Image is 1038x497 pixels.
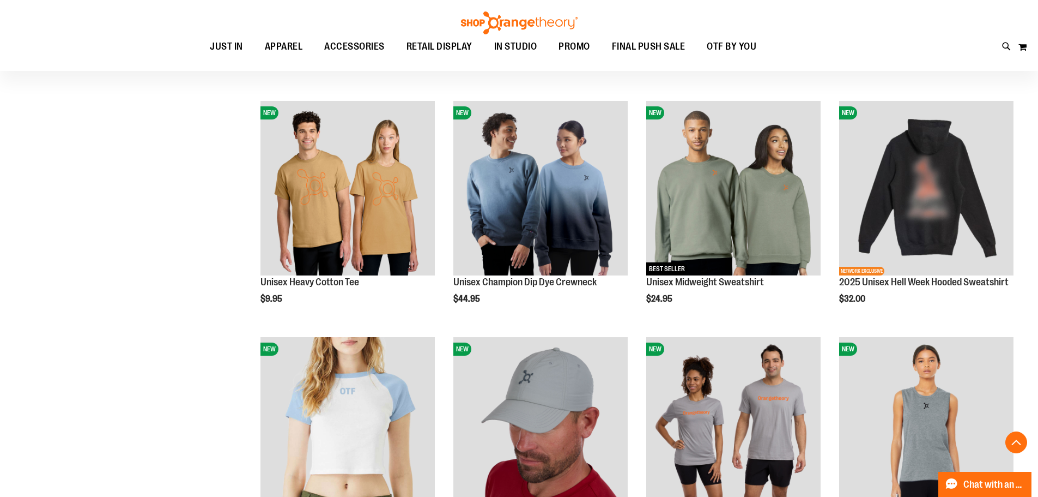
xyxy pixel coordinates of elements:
a: IN STUDIO [483,34,548,59]
span: $24.95 [646,294,674,304]
a: Unisex Heavy Cotton Tee [260,277,359,288]
a: APPAREL [254,34,314,59]
a: Unisex Champion Dip Dye Crewneck [453,277,597,288]
img: Unisex Heavy Cotton Tee [260,101,435,276]
button: Chat with an Expert [938,472,1032,497]
div: product [834,95,1019,332]
a: 2025 Hell Week Hooded SweatshirtNEWNETWORK EXCLUSIVE [839,101,1013,277]
a: PROMO [548,34,601,59]
span: NEW [260,343,278,356]
img: Shop Orangetheory [459,11,579,34]
span: NEW [646,343,664,356]
span: $9.95 [260,294,284,304]
span: $32.00 [839,294,867,304]
a: FINAL PUSH SALE [601,34,696,59]
button: Back To Top [1005,432,1027,453]
div: product [448,95,633,332]
a: JUST IN [199,34,254,59]
span: BEST SELLER [646,262,688,276]
span: IN STUDIO [494,34,537,59]
a: Unisex Champion Dip Dye CrewneckNEW [453,101,628,277]
a: RETAIL DISPLAY [396,34,483,59]
a: Unisex Midweight SweatshirtNEWBEST SELLER [646,101,821,277]
span: APPAREL [265,34,303,59]
span: NETWORK EXCLUSIVE [839,267,884,276]
span: NEW [839,106,857,119]
a: OTF BY YOU [696,34,767,59]
span: OTF BY YOU [707,34,756,59]
span: NEW [839,343,857,356]
a: Unisex Heavy Cotton TeeNEW [260,101,435,277]
img: Unisex Champion Dip Dye Crewneck [453,101,628,276]
a: Unisex Midweight Sweatshirt [646,277,764,288]
span: $44.95 [453,294,482,304]
span: NEW [453,106,471,119]
span: NEW [453,343,471,356]
span: NEW [260,106,278,119]
span: JUST IN [210,34,243,59]
span: ACCESSORIES [324,34,385,59]
span: RETAIL DISPLAY [406,34,472,59]
span: Chat with an Expert [963,480,1025,490]
div: product [641,95,826,332]
a: ACCESSORIES [313,34,396,59]
span: FINAL PUSH SALE [612,34,685,59]
img: Unisex Midweight Sweatshirt [646,101,821,276]
span: PROMO [559,34,590,59]
img: 2025 Hell Week Hooded Sweatshirt [839,101,1013,276]
div: product [255,95,440,332]
span: NEW [646,106,664,119]
a: 2025 Unisex Hell Week Hooded Sweatshirt [839,277,1009,288]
